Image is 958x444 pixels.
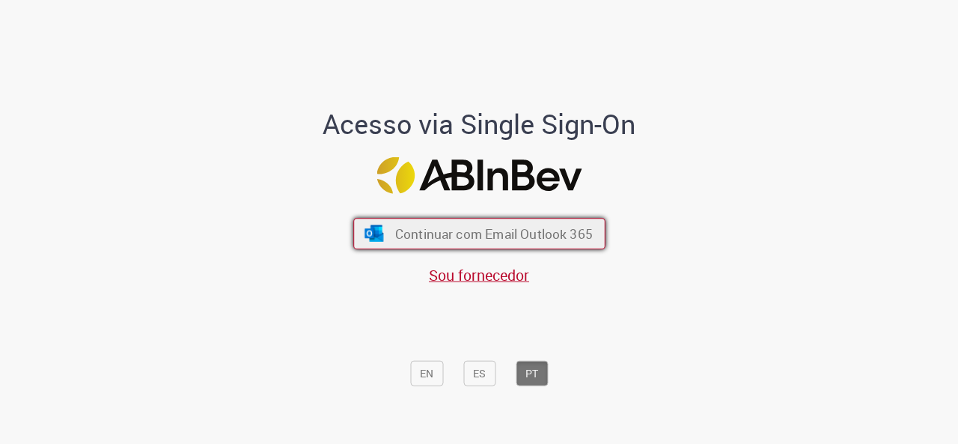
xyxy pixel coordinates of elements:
button: ícone Azure/Microsoft 360 Continuar com Email Outlook 365 [353,218,605,249]
img: ícone Azure/Microsoft 360 [363,225,385,242]
h1: Acesso via Single Sign-On [272,109,687,139]
button: PT [516,361,548,386]
button: EN [410,361,443,386]
button: ES [463,361,495,386]
span: Continuar com Email Outlook 365 [394,225,592,242]
a: Sou fornecedor [429,265,529,285]
img: Logo ABInBev [376,157,582,194]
